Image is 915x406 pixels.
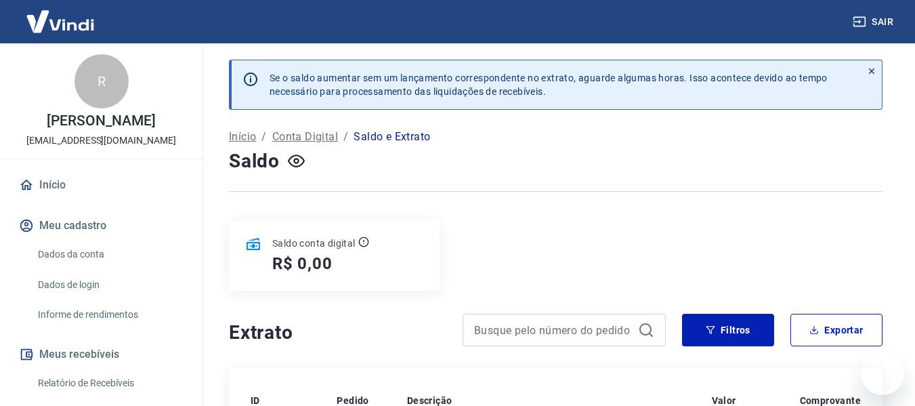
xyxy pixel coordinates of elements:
h5: R$ 0,00 [272,253,333,275]
button: Filtros [682,314,774,346]
iframe: Botão para abrir a janela de mensagens [861,352,904,395]
p: [EMAIL_ADDRESS][DOMAIN_NAME] [26,134,176,148]
p: / [261,129,266,145]
a: Início [16,170,186,200]
p: Se o saldo aumentar sem um lançamento correspondente no extrato, aguarde algumas horas. Isso acon... [270,71,828,98]
a: Início [229,129,256,145]
a: Informe de rendimentos [33,301,186,329]
a: Dados de login [33,271,186,299]
button: Meu cadastro [16,211,186,241]
input: Busque pelo número do pedido [474,320,633,340]
a: Dados da conta [33,241,186,268]
p: Saldo e Extrato [354,129,430,145]
p: Saldo conta digital [272,237,356,250]
a: Relatório de Recebíveis [33,369,186,397]
p: [PERSON_NAME] [47,114,155,128]
div: R [75,54,129,108]
p: / [343,129,348,145]
a: Conta Digital [272,129,338,145]
button: Meus recebíveis [16,340,186,369]
img: Vindi [16,1,104,42]
h4: Saldo [229,148,280,175]
h4: Extrato [229,319,446,346]
button: Sair [850,9,899,35]
button: Exportar [790,314,882,346]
